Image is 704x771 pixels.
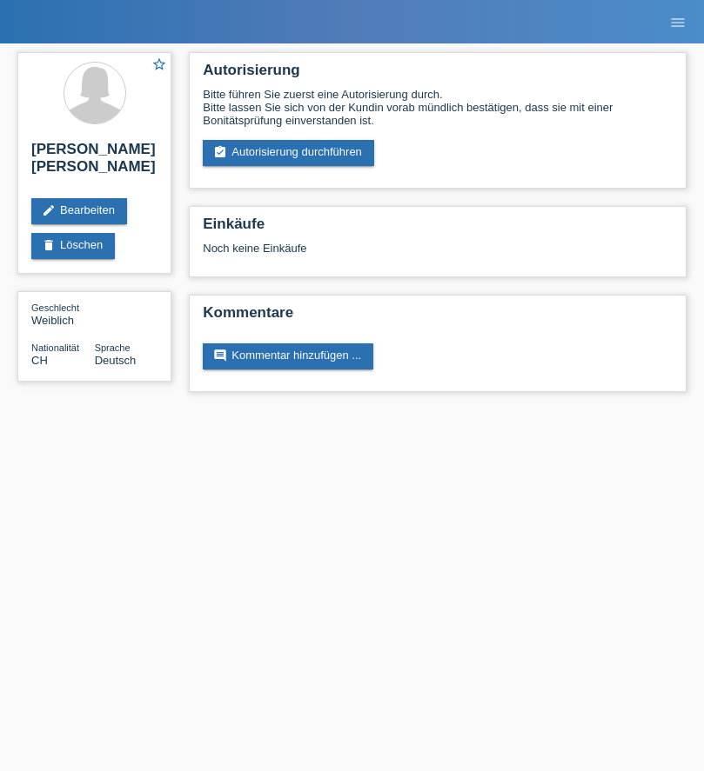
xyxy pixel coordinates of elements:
[42,238,56,252] i: delete
[203,216,673,242] h2: Einkäufe
[203,88,673,127] div: Bitte führen Sie zuerst eine Autorisierung durch. Bitte lassen Sie sich von der Kundin vorab münd...
[213,145,227,159] i: assignment_turned_in
[95,354,137,367] span: Deutsch
[213,349,227,362] i: comment
[203,140,374,166] a: assignment_turned_inAutorisierung durchführen
[31,233,115,259] a: deleteLöschen
[42,203,56,217] i: edit
[31,354,48,367] span: Schweiz
[31,141,158,184] h2: [PERSON_NAME] [PERSON_NAME]
[151,56,167,75] a: star_border
[203,62,673,88] h2: Autorisierung
[31,302,79,313] span: Geschlecht
[31,198,127,224] a: editBearbeiten
[151,56,167,72] i: star_border
[203,304,673,330] h2: Kommentare
[203,343,373,369] a: commentKommentar hinzufügen ...
[669,14,687,31] i: menu
[203,242,673,268] div: Noch keine Einkäufe
[95,342,131,353] span: Sprache
[31,301,95,327] div: Weiblich
[31,342,79,353] span: Nationalität
[660,17,695,27] a: menu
